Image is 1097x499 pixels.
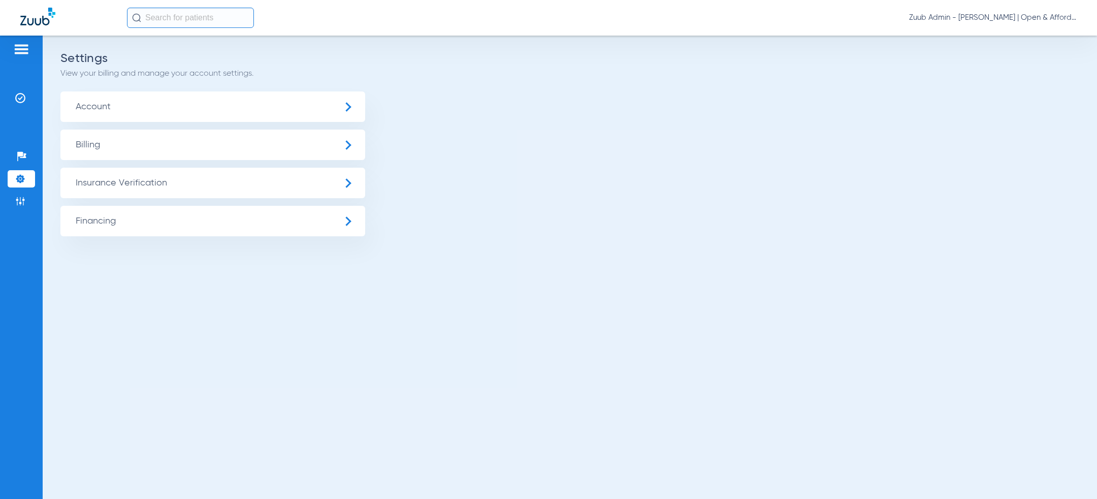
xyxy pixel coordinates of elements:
[13,43,29,55] img: hamburger-icon
[60,91,365,122] span: Account
[127,8,254,28] input: Search for patients
[909,13,1077,23] span: Zuub Admin - [PERSON_NAME] | Open & Affordable Dental & Braces DSO
[60,168,365,198] span: Insurance Verification
[60,69,1079,79] p: View your billing and manage your account settings.
[60,130,365,160] span: Billing
[132,13,141,22] img: Search Icon
[60,206,365,236] span: Financing
[60,53,1079,64] h2: Settings
[20,8,55,25] img: Zuub Logo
